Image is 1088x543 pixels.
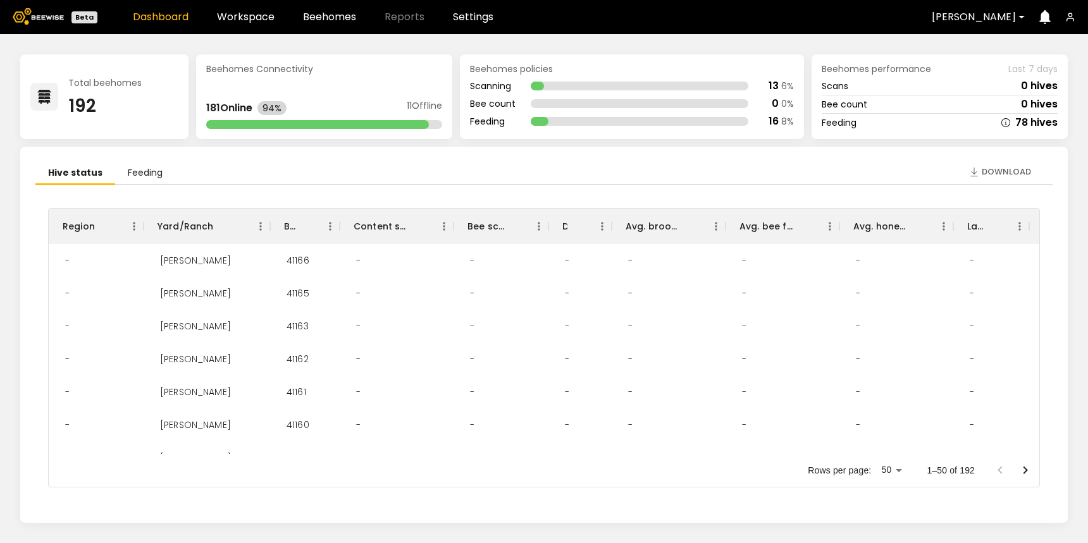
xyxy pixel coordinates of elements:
[562,209,567,244] div: Dead hives
[822,118,856,127] div: Feeding
[1021,81,1058,91] div: 0 hives
[846,441,870,474] div: -
[769,81,779,91] div: 13
[555,310,579,343] div: -
[504,217,522,235] button: Sort
[470,99,516,108] div: Bee count
[206,64,442,73] div: Beehomes Connectivity
[960,375,984,408] div: -
[555,441,579,474] div: -
[276,408,319,441] div: 41160
[822,64,931,73] span: Beehomes performance
[71,11,97,23] div: Beta
[55,343,80,375] div: -
[985,217,1003,235] button: Sort
[626,209,681,244] div: Avg. brood frames
[846,277,870,310] div: -
[460,408,485,441] div: -
[346,310,371,343] div: -
[68,97,142,115] div: 192
[732,408,757,441] div: -
[13,8,64,25] img: Beewise logo
[555,408,579,441] div: -
[206,103,252,113] div: 181 Online
[982,166,1031,178] span: Download
[618,277,643,310] div: -
[115,162,175,185] li: Feeding
[1035,310,1060,343] div: -
[681,217,699,235] button: Sort
[822,100,867,109] div: Bee count
[732,375,757,408] div: -
[876,461,906,479] div: 50
[68,78,142,87] div: Total beehomes
[934,217,953,236] button: Menu
[555,277,579,310] div: -
[567,217,585,235] button: Sort
[453,12,493,22] a: Settings
[217,12,275,22] a: Workspace
[822,82,848,90] div: Scans
[346,343,371,375] div: -
[460,310,485,343] div: -
[385,12,424,22] span: Reports
[276,441,319,474] div: 41159
[276,310,319,343] div: 41163
[55,277,80,310] div: -
[839,209,953,244] div: Avg. honey frames
[454,209,548,244] div: Bee scan hives
[1035,375,1060,408] div: -
[529,217,548,236] button: Menu
[618,408,643,441] div: -
[927,464,975,477] p: 1–50 of 192
[960,441,984,474] div: -
[820,217,839,236] button: Menu
[769,116,779,126] div: 16
[346,244,371,277] div: -
[150,408,241,441] div: Thomsen
[960,343,984,375] div: -
[732,244,757,277] div: -
[960,244,984,277] div: -
[49,209,144,244] div: Region
[295,217,313,235] button: Sort
[276,244,319,277] div: 41166
[555,343,579,375] div: -
[470,117,516,126] div: Feeding
[346,441,371,474] div: -
[460,244,485,277] div: -
[214,217,232,235] button: Sort
[435,217,454,236] button: Menu
[781,99,794,108] div: 0 %
[150,244,241,277] div: Thomsen
[593,217,612,236] button: Menu
[346,408,371,441] div: -
[548,209,612,244] div: Dead hives
[133,12,189,22] a: Dashboard
[781,117,794,126] div: 8 %
[781,82,794,90] div: 6 %
[808,464,871,477] p: Rows per page:
[95,217,113,235] button: Sort
[732,310,757,343] div: -
[707,217,726,236] button: Menu
[125,217,144,236] button: Menu
[55,441,80,474] div: -
[55,408,80,441] div: -
[354,209,409,244] div: Content scan hives
[953,209,1029,244] div: Larvae
[726,209,839,244] div: Avg. bee frames
[467,209,504,244] div: Bee scan hives
[612,209,726,244] div: Avg. brood frames
[960,310,984,343] div: -
[618,343,643,375] div: -
[460,277,485,310] div: -
[1035,408,1060,441] div: -
[150,375,241,408] div: Thomsen
[1035,441,1060,474] div: -
[284,209,295,244] div: BH ID
[618,244,643,277] div: -
[732,441,757,474] div: -
[846,408,870,441] div: -
[346,277,371,310] div: -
